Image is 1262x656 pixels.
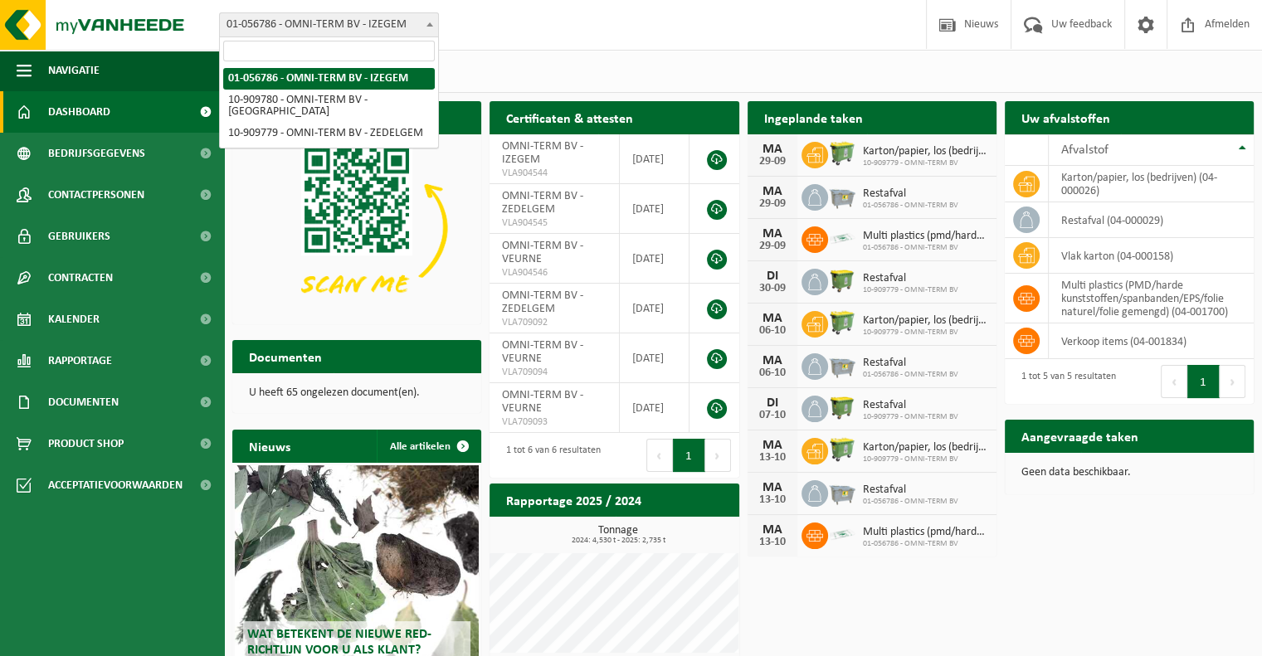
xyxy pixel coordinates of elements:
[502,140,583,166] span: OMNI-TERM BV - IZEGEM
[863,158,988,168] span: 10-909779 - OMNI-TERM BV
[232,340,339,372] h2: Documenten
[646,439,673,472] button: Previous
[863,328,988,338] span: 10-909779 - OMNI-TERM BV
[249,387,465,399] p: U heeft 65 ongelezen document(en).
[1049,238,1254,274] td: vlak karton (04-000158)
[1187,365,1220,398] button: 1
[828,182,856,210] img: WB-2500-GAL-GY-01
[620,134,689,184] td: [DATE]
[219,12,439,37] span: 01-056786 - OMNI-TERM BV - IZEGEM
[828,393,856,421] img: WB-1100-HPE-GN-50
[756,198,789,210] div: 29-09
[863,314,988,328] span: Karton/papier, los (bedrijven)
[620,333,689,383] td: [DATE]
[863,187,958,201] span: Restafval
[48,133,145,174] span: Bedrijfsgegevens
[502,316,607,329] span: VLA709092
[756,410,789,421] div: 07-10
[756,481,789,494] div: MA
[756,367,789,379] div: 06-10
[1049,274,1254,323] td: multi plastics (PMD/harde kunststoffen/spanbanden/EPS/folie naturel/folie gemengd) (04-001700)
[863,497,958,507] span: 01-056786 - OMNI-TERM BV
[48,91,110,133] span: Dashboard
[1049,323,1254,359] td: verkoop items (04-001834)
[1021,467,1237,479] p: Geen data beschikbaar.
[748,101,880,134] h2: Ingeplande taken
[756,439,789,452] div: MA
[48,381,119,423] span: Documenten
[48,464,183,506] span: Acceptatievoorwaarden
[223,68,435,90] li: 01-056786 - OMNI-TERM BV - IZEGEM
[1220,365,1245,398] button: Next
[502,289,583,315] span: OMNI-TERM BV - ZEDELGEM
[756,185,789,198] div: MA
[828,520,856,548] img: LP-SK-00500-LPE-16
[863,454,988,464] span: 10-909779 - OMNI-TERM BV
[502,415,607,429] span: VLA709093
[863,412,958,422] span: 10-909779 - OMNI-TERM BV
[620,184,689,234] td: [DATE]
[620,234,689,284] td: [DATE]
[502,389,583,415] span: OMNI-TERM BV - VEURNE
[756,494,789,506] div: 13-10
[863,483,958,497] span: Restafval
[863,272,958,285] span: Restafval
[502,190,583,216] span: OMNI-TERM BV - ZEDELGEM
[828,224,856,252] img: LP-SK-00500-LPE-16
[705,439,731,472] button: Next
[498,537,738,545] span: 2024: 4,530 t - 2025: 2,735 t
[828,309,856,337] img: WB-0660-HPE-GN-50
[756,523,789,537] div: MA
[863,441,988,454] span: Karton/papier, los (bedrijven)
[1049,202,1254,238] td: restafval (04-000029)
[863,357,958,370] span: Restafval
[828,266,856,294] img: WB-1100-HPE-GN-50
[223,90,435,123] li: 10-909780 - OMNI-TERM BV - [GEOGRAPHIC_DATA]
[828,435,856,464] img: WB-0660-HPE-GN-50
[1049,166,1254,202] td: karton/papier, los (bedrijven) (04-000026)
[1013,363,1116,400] div: 1 tot 5 van 5 resultaten
[502,167,607,180] span: VLA904544
[377,430,480,463] a: Alle artikelen
[863,201,958,211] span: 01-056786 - OMNI-TERM BV
[756,283,789,294] div: 30-09
[756,270,789,283] div: DI
[673,439,705,472] button: 1
[232,134,481,321] img: Download de VHEPlus App
[498,525,738,545] h3: Tonnage
[756,537,789,548] div: 13-10
[828,351,856,379] img: WB-2500-GAL-GY-01
[620,383,689,433] td: [DATE]
[502,240,583,265] span: OMNI-TERM BV - VEURNE
[48,299,100,340] span: Kalender
[756,241,789,252] div: 29-09
[863,526,988,539] span: Multi plastics (pmd/harde kunststoffen/spanbanden/eps/folie naturel/folie gemeng...
[48,50,100,91] span: Navigatie
[828,478,856,506] img: WB-2500-GAL-GY-01
[48,423,124,464] span: Product Shop
[756,312,789,325] div: MA
[863,145,988,158] span: Karton/papier, los (bedrijven)
[223,123,435,144] li: 10-909779 - OMNI-TERM BV - ZEDELGEM
[756,227,789,241] div: MA
[863,230,988,243] span: Multi plastics (pmd/harde kunststoffen/spanbanden/eps/folie naturel/folie gemeng...
[756,396,789,410] div: DI
[48,340,112,381] span: Rapportage
[863,399,958,412] span: Restafval
[616,516,738,549] a: Bekijk rapportage
[863,539,988,549] span: 01-056786 - OMNI-TERM BV
[756,143,789,156] div: MA
[502,216,607,230] span: VLA904545
[756,452,789,464] div: 13-10
[620,284,689,333] td: [DATE]
[490,101,650,134] h2: Certificaten & attesten
[48,216,110,257] span: Gebruikers
[756,354,789,367] div: MA
[1005,101,1127,134] h2: Uw afvalstoffen
[756,325,789,337] div: 06-10
[502,366,607,379] span: VLA709094
[490,483,658,516] h2: Rapportage 2025 / 2024
[232,430,307,462] h2: Nieuws
[220,13,438,36] span: 01-056786 - OMNI-TERM BV - IZEGEM
[863,370,958,380] span: 01-056786 - OMNI-TERM BV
